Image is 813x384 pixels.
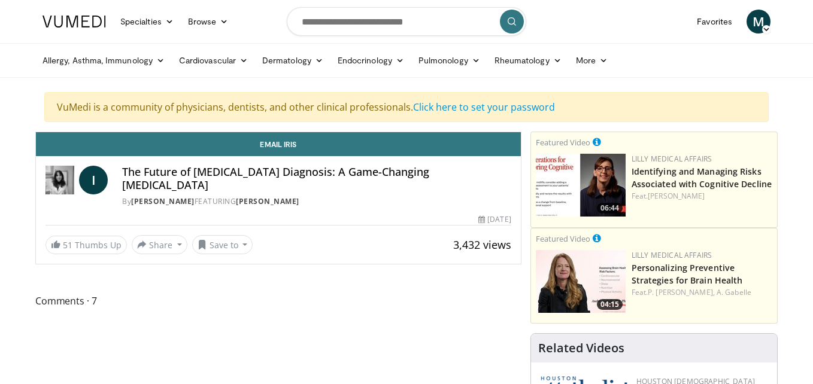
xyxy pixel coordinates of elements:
[36,132,521,156] a: Email Iris
[536,154,626,217] a: 06:44
[632,191,772,202] div: Feat.
[632,154,712,164] a: Lilly Medical Affairs
[132,235,187,254] button: Share
[536,233,590,244] small: Featured Video
[632,287,772,298] div: Feat.
[487,48,569,72] a: Rheumatology
[536,250,626,313] a: 04:15
[330,48,411,72] a: Endocrinology
[717,287,751,297] a: A. Gabelle
[113,10,181,33] a: Specialties
[35,293,521,309] span: Comments 7
[43,16,106,28] img: VuMedi Logo
[411,48,487,72] a: Pulmonology
[44,92,769,122] div: VuMedi is a community of physicians, dentists, and other clinical professionals.
[192,235,253,254] button: Save to
[122,196,511,207] div: By FEATURING
[35,48,172,72] a: Allergy, Asthma, Immunology
[255,48,330,72] a: Dermatology
[536,154,626,217] img: fc5f84e2-5eb7-4c65-9fa9-08971b8c96b8.jpg.150x105_q85_crop-smart_upscale.jpg
[45,236,127,254] a: 51 Thumbs Up
[536,137,590,148] small: Featured Video
[478,214,511,225] div: [DATE]
[172,48,255,72] a: Cardiovascular
[597,203,623,214] span: 06:44
[538,341,624,355] h4: Related Videos
[648,287,715,297] a: P. [PERSON_NAME],
[45,166,74,194] img: Dr. Iris Gorfinkel
[287,7,526,36] input: Search topics, interventions
[122,166,511,191] h4: The Future of [MEDICAL_DATA] Diagnosis: A Game-Changing [MEDICAL_DATA]
[63,239,72,251] span: 51
[632,250,712,260] a: Lilly Medical Affairs
[690,10,739,33] a: Favorites
[648,191,705,201] a: [PERSON_NAME]
[453,237,511,252] span: 3,432 views
[79,166,108,194] a: I
[632,262,743,286] a: Personalizing Preventive Strategies for Brain Health
[597,299,623,310] span: 04:15
[181,10,236,33] a: Browse
[747,10,770,33] a: M
[569,48,615,72] a: More
[632,166,772,190] a: Identifying and Managing Risks Associated with Cognitive Decline
[413,100,555,114] a: Click here to set your password
[131,196,195,206] a: [PERSON_NAME]
[536,250,626,313] img: c3be7821-a0a3-4187-927a-3bb177bd76b4.png.150x105_q85_crop-smart_upscale.jpg
[236,196,299,206] a: [PERSON_NAME]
